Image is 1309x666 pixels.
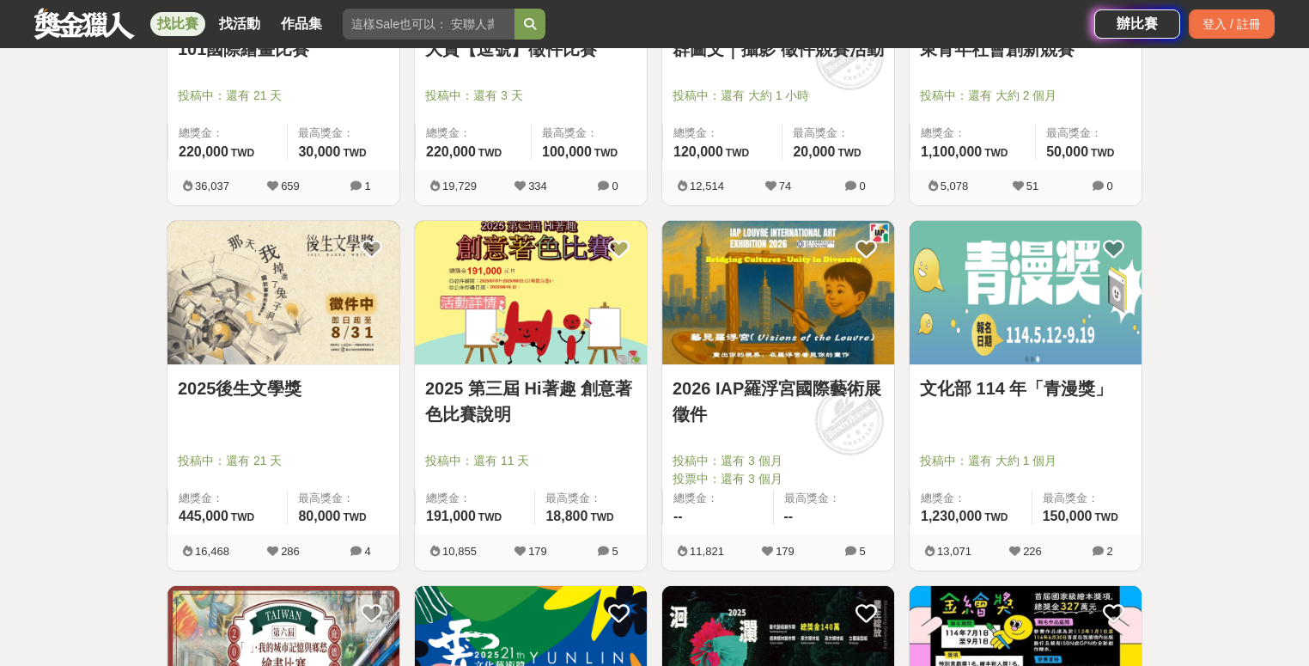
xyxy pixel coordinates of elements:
span: 總獎金： [673,490,763,507]
span: 最高獎金： [298,490,389,507]
span: 1,230,000 [921,509,982,523]
span: TWD [837,147,861,159]
span: 5 [612,545,618,558]
span: 投稿中：還有 大約 1 個月 [920,452,1131,470]
a: Cover Image [167,221,399,365]
span: 最高獎金： [545,490,636,507]
a: 2025 第三屆 Hi著趣 創意著色比賽說明 [425,376,636,427]
span: 36,037 [195,180,229,192]
span: 220,000 [179,144,228,159]
img: Cover Image [167,221,399,364]
span: 20,000 [793,144,835,159]
span: TWD [594,147,618,159]
a: Cover Image [415,221,647,365]
span: TWD [1091,147,1114,159]
span: 1 [364,180,370,192]
span: TWD [343,511,366,523]
span: 投稿中：還有 3 天 [425,87,636,105]
span: 179 [776,545,795,558]
span: 總獎金： [921,490,1021,507]
span: 334 [528,180,547,192]
span: 總獎金： [921,125,1025,142]
span: TWD [984,511,1008,523]
span: 150,000 [1043,509,1093,523]
span: 1,100,000 [921,144,982,159]
span: 191,000 [426,509,476,523]
span: 投稿中：還有 大約 2 個月 [920,87,1131,105]
span: 4 [364,545,370,558]
span: 最高獎金： [542,125,636,142]
span: 179 [528,545,547,558]
span: 0 [612,180,618,192]
span: 投稿中：還有 大約 1 小時 [673,87,884,105]
span: 總獎金： [673,125,771,142]
span: -- [673,509,683,523]
span: 100,000 [542,144,592,159]
a: Cover Image [910,221,1142,365]
span: 2 [1106,545,1112,558]
a: 找比賽 [150,12,205,36]
span: TWD [590,511,613,523]
span: 12,514 [690,180,724,192]
span: 總獎金： [426,490,524,507]
span: 0 [859,180,865,192]
span: 30,000 [298,144,340,159]
span: 0 [1106,180,1112,192]
span: TWD [478,147,502,159]
span: 226 [1023,545,1042,558]
span: TWD [478,511,502,523]
span: 286 [281,545,300,558]
span: 最高獎金： [793,125,884,142]
span: 最高獎金： [298,125,389,142]
span: TWD [231,511,254,523]
span: 11,821 [690,545,724,558]
span: 10,855 [442,545,477,558]
span: 50,000 [1046,144,1088,159]
span: 5,078 [941,180,969,192]
span: 19,729 [442,180,477,192]
span: 最高獎金： [1046,125,1131,142]
span: 445,000 [179,509,228,523]
span: 13,071 [937,545,971,558]
span: TWD [343,147,366,159]
span: -- [784,509,794,523]
span: 最高獎金： [784,490,885,507]
span: 總獎金： [179,125,277,142]
span: 投稿中：還有 11 天 [425,452,636,470]
span: 74 [779,180,791,192]
span: 投稿中：還有 3 個月 [673,452,884,470]
a: 作品集 [274,12,329,36]
input: 這樣Sale也可以： 安聯人壽創意銷售法募集 [343,9,514,40]
span: TWD [726,147,749,159]
span: 總獎金： [179,490,277,507]
span: TWD [1095,511,1118,523]
a: 2025後生文學獎 [178,376,389,401]
span: 80,000 [298,509,340,523]
a: 辦比賽 [1094,9,1180,39]
a: 文化部 114 年「青漫獎」 [920,376,1131,401]
span: 最高獎金： [1043,490,1131,507]
span: TWD [984,147,1008,159]
span: 投稿中：還有 21 天 [178,452,389,470]
span: TWD [231,147,254,159]
a: 2026 IAP羅浮宮國際藝術展徵件 [673,376,884,427]
span: 投票中：還有 3 個月 [673,470,884,488]
span: 220,000 [426,144,476,159]
a: 找活動 [212,12,267,36]
img: Cover Image [662,221,894,364]
span: 120,000 [673,144,723,159]
div: 登入 / 註冊 [1189,9,1275,39]
span: 總獎金： [426,125,521,142]
img: Cover Image [910,221,1142,364]
span: 投稿中：還有 21 天 [178,87,389,105]
img: Cover Image [415,221,647,364]
a: Cover Image [662,221,894,365]
span: 16,468 [195,545,229,558]
span: 5 [859,545,865,558]
span: 659 [281,180,300,192]
span: 51 [1026,180,1038,192]
span: 18,800 [545,509,588,523]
